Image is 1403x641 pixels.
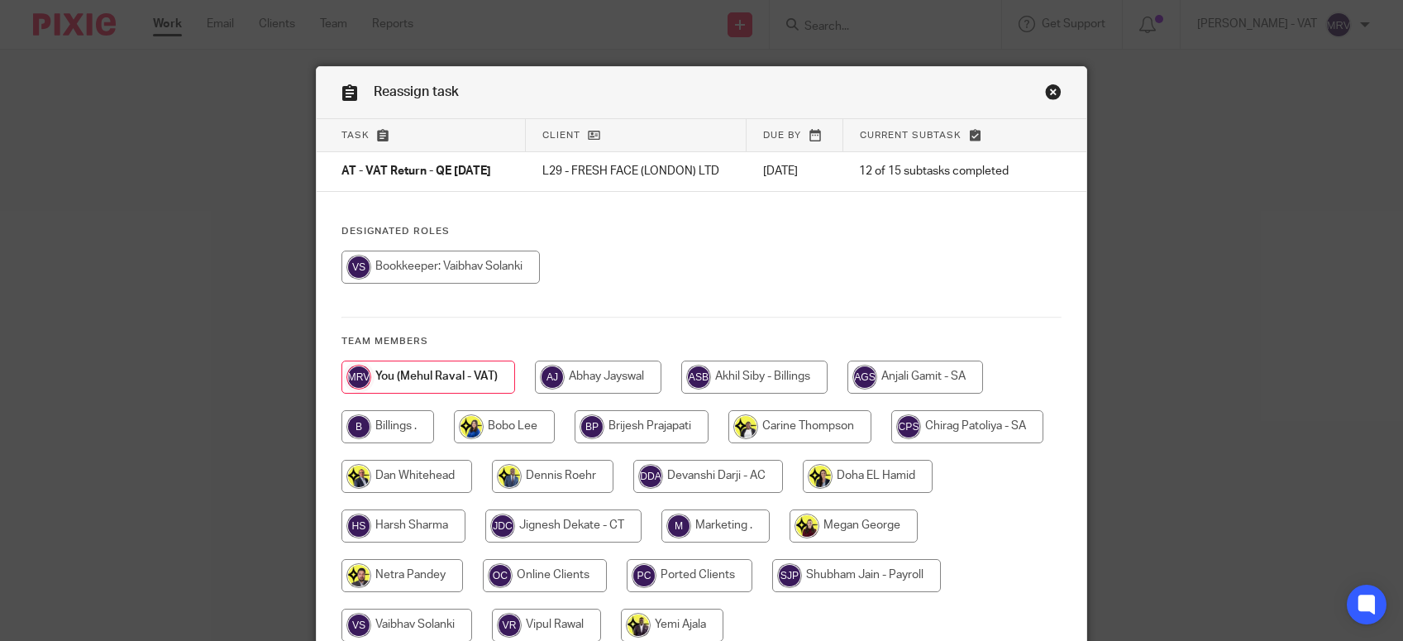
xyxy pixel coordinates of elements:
[542,163,730,179] p: L29 - FRESH FACE (LONDON) LTD
[341,131,370,140] span: Task
[341,225,1062,238] h4: Designated Roles
[341,335,1062,348] h4: Team members
[1045,84,1062,106] a: Close this dialog window
[763,163,827,179] p: [DATE]
[341,166,491,178] span: AT - VAT Return - QE [DATE]
[842,152,1034,192] td: 12 of 15 subtasks completed
[763,131,801,140] span: Due by
[542,131,580,140] span: Client
[374,85,459,98] span: Reassign task
[860,131,962,140] span: Current subtask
